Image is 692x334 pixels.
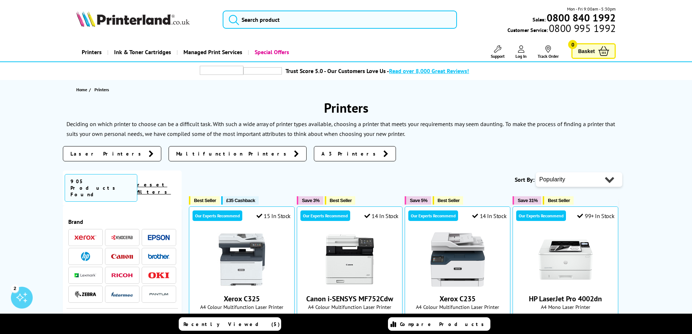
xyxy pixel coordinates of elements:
span: Sort By: [515,176,534,183]
div: 2 [11,284,19,292]
a: Home [76,86,89,93]
span: Basket [578,46,595,56]
img: Intermec [111,292,133,297]
img: Canon [111,254,133,259]
span: Compare Products [400,321,488,327]
div: 99+ In Stock [577,212,614,220]
a: Canon i-SENSYS MF752Cdw [323,281,377,288]
span: Sales: [533,16,546,23]
a: Zebra [74,290,96,299]
img: HP [81,252,90,261]
button: Best Seller [189,196,220,205]
span: Save 31% [518,198,538,203]
img: OKI [148,272,170,278]
button: Save 5% [405,196,431,205]
b: 0800 840 1992 [547,11,616,24]
span: A4 Colour Multifunction Laser Printer [409,303,506,310]
img: trustpilot rating [243,67,282,75]
a: Support [491,45,505,59]
a: HP LaserJet Pro 4002dn [529,294,602,303]
span: Best Seller [194,198,216,203]
a: Xerox C235 [430,281,485,288]
a: Log In [515,45,527,59]
a: Xerox [74,233,96,242]
span: 905 Products Found [65,174,137,202]
h1: Printers [63,99,630,116]
span: Multifunction Printers [176,150,290,157]
span: Mon - Fri 9:00am - 5:30pm [567,5,616,12]
a: Printers [76,43,107,61]
a: Epson [148,233,170,242]
img: Kyocera [111,235,133,240]
input: Search product [223,11,457,29]
a: OKI [148,271,170,280]
span: Log In [515,53,527,59]
img: Canon i-SENSYS MF752Cdw [323,232,377,287]
span: Best Seller [438,198,460,203]
a: Trust Score 5.0 - Our Customers Love Us -Read over 8,000 Great Reviews! [286,67,469,75]
img: Zebra [74,291,96,298]
a: HP LaserJet Pro 4002dn [538,281,593,288]
a: Xerox C235 [440,294,476,303]
img: Brother [148,254,170,259]
div: Our Experts Recommend [193,210,242,221]
img: Ricoh [111,273,133,277]
a: Canon [111,252,133,261]
img: HP LaserJet Pro 4002dn [538,232,593,287]
button: Best Seller [325,196,356,205]
a: Multifunction Printers [169,146,307,161]
span: Support [491,53,505,59]
button: Save 3% [297,196,323,205]
img: Lexmark [74,273,96,278]
span: Best Seller [548,198,570,203]
img: Pantum [148,290,170,299]
div: 14 In Stock [472,212,506,220]
span: A4 Mono Laser Printer [517,303,614,310]
a: reset filters [137,181,171,195]
span: A4 Colour Multifunction Laser Printer [301,303,398,310]
a: Brother [148,252,170,261]
a: Ricoh [111,271,133,280]
p: Deciding on which printer to choose can be a difficult task. With such a wide array of printer ty... [66,120,504,128]
p: To make the process of finding a printer that suits your own personal needs, we have compiled som... [66,120,615,137]
span: Printers [94,87,109,92]
a: Special Offers [248,43,295,61]
a: A3 Printers [314,146,396,161]
span: Save 3% [302,198,319,203]
span: Save 5% [410,198,427,203]
div: Our Experts Recommend [408,210,458,221]
img: Xerox C325 [215,232,269,287]
span: Recently Viewed (5) [183,321,280,327]
img: Epson [148,235,170,240]
a: Xerox C325 [224,294,260,303]
a: Ink & Toner Cartridges [107,43,177,61]
span: 0800 995 1992 [548,25,616,32]
button: £35 Cashback [221,196,259,205]
button: Save 31% [513,196,541,205]
span: Ink & Toner Cartridges [114,43,171,61]
span: £35 Cashback [226,198,255,203]
span: A4 Colour Multifunction Laser Printer [193,303,291,310]
a: Laser Printers [63,146,161,161]
span: A3 Printers [321,150,380,157]
img: Xerox [74,235,96,240]
div: Our Experts Recommend [300,210,350,221]
a: Lexmark [74,271,96,280]
span: Customer Service: [507,25,616,33]
img: Printerland Logo [76,11,190,27]
span: 0 [568,40,577,49]
a: Kyocera [111,233,133,242]
a: HP [74,252,96,261]
img: Xerox C235 [430,232,485,287]
div: 14 In Stock [364,212,398,220]
a: Compare Products [388,317,490,331]
a: Xerox C325 [215,281,269,288]
a: Canon i-SENSYS MF752Cdw [306,294,393,303]
a: 0800 840 1992 [546,14,616,21]
a: Recently Viewed (5) [179,317,281,331]
a: Printerland Logo [76,11,214,28]
span: Best Seller [330,198,352,203]
div: 15 In Stock [256,212,291,220]
div: Our Experts Recommend [516,210,566,221]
